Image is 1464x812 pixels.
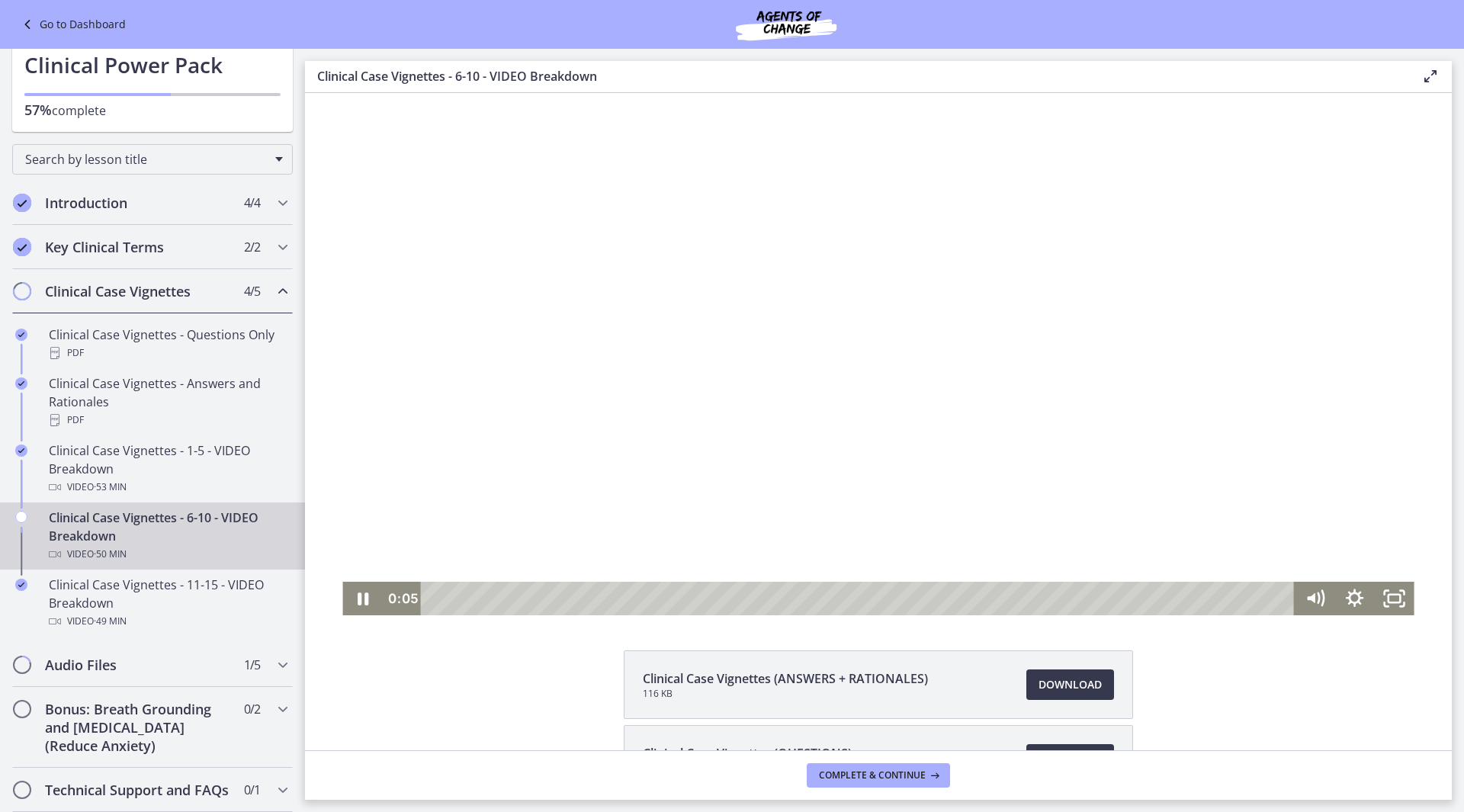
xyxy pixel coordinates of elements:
div: Clinical Case Vignettes - 1-5 - VIDEO Breakdown [49,441,287,496]
h2: Clinical Case Vignettes [45,282,231,300]
span: 4 / 5 [244,282,260,300]
button: Complete & continue [807,763,950,788]
i: Completed [15,445,27,457]
img: Agents of Change Social Work Test Prep [695,6,878,43]
span: 4 / 4 [244,194,260,212]
i: Completed [15,329,27,341]
h1: Clinical Power Pack [24,49,281,81]
i: Completed [13,194,31,212]
span: Download [1039,676,1102,694]
span: · 53 min [94,478,127,496]
span: 57% [24,101,52,119]
button: Fullscreen [1070,489,1109,522]
a: Go to Dashboard [18,15,126,34]
div: Video [49,478,287,496]
button: Show settings menu [1030,489,1070,522]
span: Search by lesson title [25,151,268,168]
i: Completed [15,579,27,591]
div: Clinical Case Vignettes - Questions Only [49,326,287,362]
div: PDF [49,411,287,429]
div: Search by lesson title [12,144,293,175]
div: Clinical Case Vignettes - 11-15 - VIDEO Breakdown [49,576,287,631]
span: 116 KB [643,688,928,700]
span: 2 / 2 [244,238,260,256]
h3: Clinical Case Vignettes - 6-10 - VIDEO Breakdown [317,67,1397,85]
div: Video [49,612,287,631]
h2: Bonus: Breath Grounding and [MEDICAL_DATA] (Reduce Anxiety) [45,700,231,755]
h2: Introduction [45,194,231,212]
div: Clinical Case Vignettes - Answers and Rationales [49,374,287,429]
div: PDF [49,344,287,362]
span: · 50 min [94,545,127,563]
i: Completed [13,238,31,256]
p: complete [24,101,281,120]
span: 0 / 2 [244,700,260,718]
a: Download [1026,744,1114,775]
h2: Technical Support and FAQs [45,781,231,799]
span: · 49 min [94,612,127,631]
div: Video [49,545,287,563]
div: Clinical Case Vignettes - 6-10 - VIDEO Breakdown [49,509,287,563]
h2: Key Clinical Terms [45,238,231,256]
iframe: Video Lesson [305,93,1452,615]
a: Download [1026,669,1114,700]
span: 1 / 5 [244,656,260,674]
span: Complete & continue [819,769,926,782]
span: 0 / 1 [244,781,260,799]
i: Completed [15,377,27,390]
h2: Audio Files [45,656,231,674]
button: Mute [990,489,1030,522]
span: Clinical Case Vignettes (ANSWERS + RATIONALES) [643,669,928,688]
span: Clinical Case Vignettes (QUESTIONS) [643,744,852,762]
